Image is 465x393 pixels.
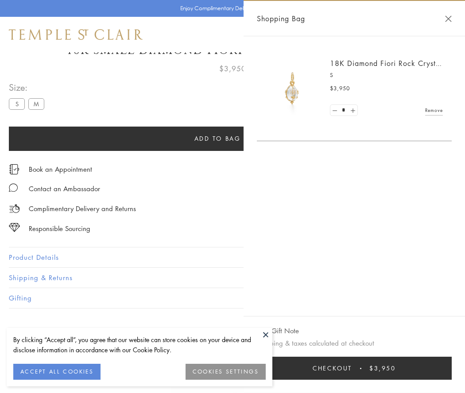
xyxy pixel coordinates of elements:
span: $3,950 [219,63,246,74]
span: Size: [9,80,48,95]
button: Gifting [9,288,456,308]
button: Add to bag [9,127,426,151]
span: Add to bag [194,134,241,143]
span: $3,950 [330,84,350,93]
button: ACCEPT ALL COOKIES [13,364,101,380]
img: icon_sourcing.svg [9,223,20,232]
img: icon_appointment.svg [9,164,19,174]
label: S [9,98,25,109]
button: Close Shopping Bag [445,15,452,22]
span: Shopping Bag [257,13,305,24]
img: MessageIcon-01_2.svg [9,183,18,192]
button: Product Details [9,247,456,267]
p: Enjoy Complimentary Delivery & Returns [180,4,281,13]
a: Book an Appointment [29,164,92,174]
label: M [28,98,44,109]
span: $3,950 [369,363,396,373]
p: Complimentary Delivery and Returns [29,203,136,214]
button: Checkout $3,950 [257,357,452,380]
a: Set quantity to 0 [330,105,339,116]
img: P51889-E11FIORI [266,62,319,115]
button: Add Gift Note [257,325,299,336]
a: Remove [425,105,443,115]
div: Responsible Sourcing [29,223,90,234]
a: Set quantity to 2 [348,105,357,116]
img: Temple St. Clair [9,29,143,40]
button: Shipping & Returns [9,268,456,288]
p: S [330,71,443,80]
span: Checkout [313,363,352,373]
p: Shipping & taxes calculated at checkout [257,338,452,349]
button: COOKIES SETTINGS [186,364,266,380]
img: icon_delivery.svg [9,203,20,214]
div: By clicking “Accept all”, you agree that our website can store cookies on your device and disclos... [13,335,266,355]
div: Contact an Ambassador [29,183,100,194]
